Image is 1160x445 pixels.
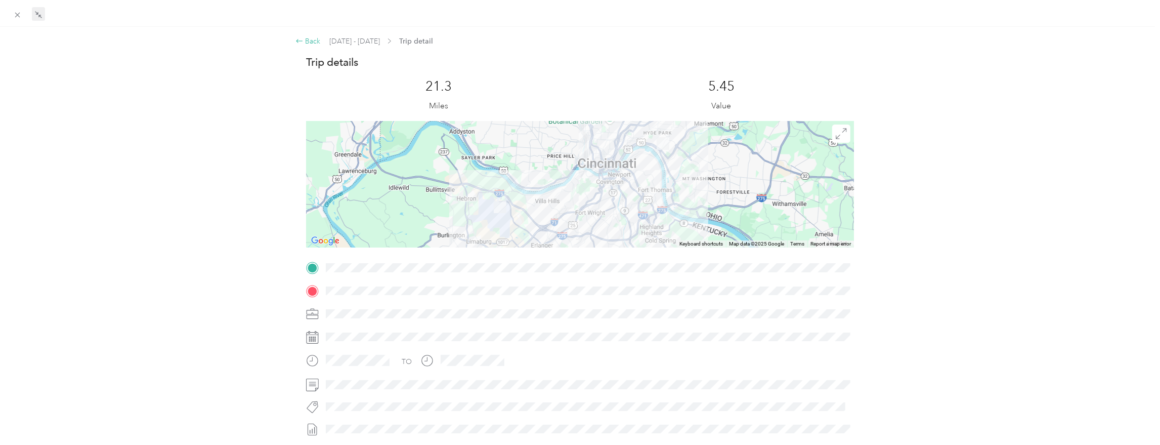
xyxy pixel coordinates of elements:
[306,55,358,69] p: Trip details
[810,241,851,247] a: Report a map error
[708,78,735,95] p: 5.45
[309,234,342,248] a: Open this area in Google Maps (opens a new window)
[790,241,804,247] a: Terms (opens in new tab)
[1103,388,1160,445] iframe: Everlance-gr Chat Button Frame
[425,78,452,95] p: 21.3
[402,356,412,367] div: TO
[712,100,732,112] p: Value
[429,100,448,112] p: Miles
[309,234,342,248] img: Google
[295,36,321,47] div: Back
[399,36,433,47] span: Trip detail
[679,240,723,248] button: Keyboard shortcuts
[329,36,380,47] span: [DATE] - [DATE]
[729,241,784,247] span: Map data ©2025 Google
